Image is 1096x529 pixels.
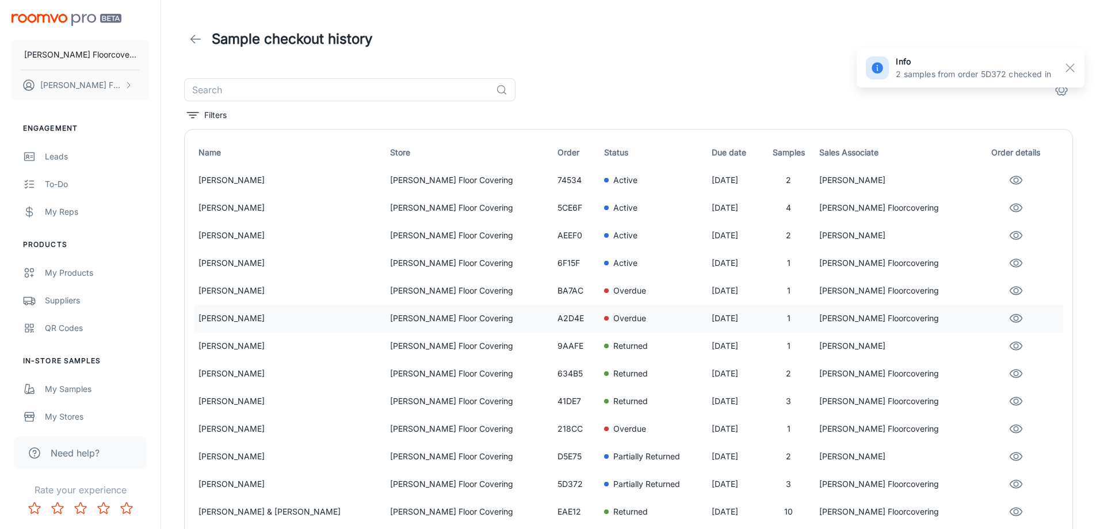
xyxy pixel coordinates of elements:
button: Rate 2 star [46,497,69,520]
div: To-do [45,178,149,191]
button: Rate 1 star [23,497,46,520]
p: [PERSON_NAME] Floorcovering [819,505,973,518]
img: Roomvo PRO Beta [12,14,121,26]
p: 5CE6F [557,201,595,214]
p: BA7AC [557,284,595,297]
p: 2 [767,174,810,187]
button: eye [1005,224,1028,247]
p: [DATE] [712,312,758,325]
button: [PERSON_NAME] Floorcovering [12,70,149,100]
button: eye [1005,252,1028,275]
div: QR Codes [45,322,149,334]
p: [PERSON_NAME] [198,174,381,187]
p: 6F15F [557,257,595,269]
p: [PERSON_NAME] [198,478,381,490]
p: [DATE] [712,423,758,435]
p: [PERSON_NAME] Floor Covering [390,284,548,297]
p: [DATE] [712,367,758,380]
p: 3 [767,395,810,408]
p: 10 [767,505,810,518]
div: Suppliers [45,294,149,307]
p: Returned [613,505,648,518]
p: Partially Returned [613,478,680,490]
p: [PERSON_NAME] Floor Covering [390,478,548,490]
p: [PERSON_NAME] Floorcovering [24,48,136,61]
p: Returned [613,395,648,408]
div: My Samples [45,383,149,395]
button: eye [1005,500,1028,523]
th: Store [385,139,553,166]
button: eye [1005,417,1028,440]
p: [PERSON_NAME] [198,423,381,435]
p: [PERSON_NAME] [198,257,381,269]
p: [PERSON_NAME] Floor Covering [390,367,548,380]
p: [PERSON_NAME] Floorcovering [819,201,973,214]
div: My Stores [45,410,149,423]
button: eye [1005,334,1028,357]
p: [PERSON_NAME] Floor Covering [390,229,548,242]
p: [PERSON_NAME] Floor Covering [390,174,548,187]
th: Name [194,139,385,166]
span: Need help? [51,446,100,460]
p: [DATE] [712,395,758,408]
p: [DATE] [712,257,758,269]
p: [DATE] [712,174,758,187]
p: Overdue [613,312,646,325]
button: filter [184,106,230,124]
button: eye [1005,307,1028,330]
p: [PERSON_NAME] Floor Covering [390,423,548,435]
p: [PERSON_NAME] [198,201,381,214]
th: Samples [762,139,815,166]
p: [PERSON_NAME] Floor Covering [390,395,548,408]
p: Active [613,174,637,187]
p: [DATE] [712,340,758,352]
p: A2D4E [557,312,595,325]
p: 1 [767,423,810,435]
p: [PERSON_NAME] Floorcovering [819,423,973,435]
p: AEEF0 [557,229,595,242]
p: [PERSON_NAME] Floorcovering [819,395,973,408]
p: Active [613,229,637,242]
p: 5D372 [557,478,595,490]
p: [DATE] [712,229,758,242]
p: [PERSON_NAME] [198,229,381,242]
p: [PERSON_NAME] Floor Covering [390,450,548,463]
button: eye [1005,279,1028,302]
p: Partially Returned [613,450,680,463]
p: 2 [767,450,810,463]
button: eye [1005,473,1028,496]
button: Rate 5 star [115,497,138,520]
button: [PERSON_NAME] Floorcovering [12,40,149,70]
div: My Products [45,267,149,279]
p: [PERSON_NAME] Floorcovering [819,312,973,325]
p: 3 [767,478,810,490]
p: 2 [767,229,810,242]
th: Order [553,139,599,166]
div: My Reps [45,205,149,218]
p: [PERSON_NAME] Floor Covering [390,201,548,214]
button: eye [1005,169,1028,192]
button: eye [1005,196,1028,219]
p: 218CC [557,423,595,435]
th: Order details [978,139,1063,166]
button: eye [1005,362,1028,385]
p: [PERSON_NAME] Floorcovering [40,79,121,92]
p: D5E75 [557,450,595,463]
button: Rate 3 star [69,497,92,520]
p: Filters [204,109,227,121]
p: Overdue [613,284,646,297]
p: [PERSON_NAME] Floorcovering [819,478,973,490]
p: [DATE] [712,505,758,518]
th: Status [599,139,707,166]
p: 1 [767,312,810,325]
p: Active [613,257,637,269]
p: 4 [767,201,810,214]
th: Sales Associate [815,139,977,166]
p: [PERSON_NAME] [198,312,381,325]
p: [PERSON_NAME] Floor Covering [390,257,548,269]
p: [PERSON_NAME] [819,340,973,352]
p: 1 [767,284,810,297]
p: Overdue [613,423,646,435]
button: eye [1005,390,1028,413]
p: 74534 [557,174,595,187]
